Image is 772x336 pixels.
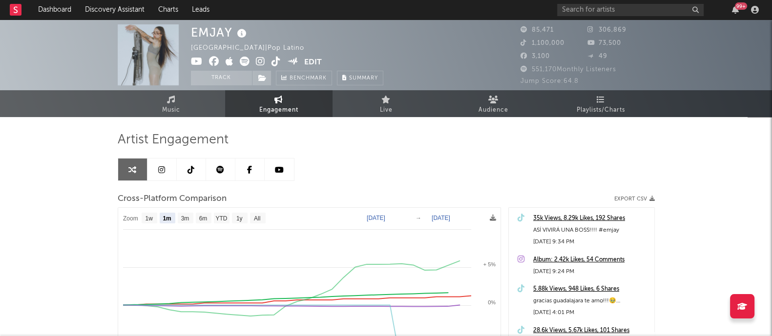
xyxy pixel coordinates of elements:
[533,307,649,318] div: [DATE] 4:01 PM
[337,71,383,85] button: Summary
[162,104,180,116] span: Music
[587,53,607,59] span: 49
[118,134,229,146] span: Artist Engagement
[163,215,171,222] text: 1m
[521,78,579,84] span: Jump Score: 64.8
[533,266,649,277] div: [DATE] 9:24 PM
[333,90,440,117] a: Live
[191,42,315,54] div: [GEOGRAPHIC_DATA] | Pop Latino
[483,261,496,267] text: + 5%
[533,236,649,248] div: [DATE] 9:34 PM
[521,53,550,59] span: 3,100
[304,57,322,69] button: Edit
[276,71,332,85] a: Benchmark
[367,215,385,221] text: [DATE]
[259,104,298,116] span: Engagement
[479,104,508,116] span: Audience
[521,27,554,33] span: 85,471
[123,215,138,222] text: Zoom
[533,213,649,224] a: 35k Views, 8.29k Likes, 192 Shares
[290,73,327,84] span: Benchmark
[145,215,153,222] text: 1w
[118,193,227,205] span: Cross-Platform Comparison
[349,76,378,81] span: Summary
[440,90,547,117] a: Audience
[577,104,625,116] span: Playlists/Charts
[118,90,225,117] a: Music
[557,4,704,16] input: Search for artists
[732,6,739,14] button: 99+
[587,27,626,33] span: 306,869
[533,283,649,295] a: 5.88k Views, 948 Likes, 6 Shares
[199,215,207,222] text: 6m
[488,299,496,305] text: 0%
[191,71,252,85] button: Track
[587,40,621,46] span: 73,500
[521,66,616,73] span: 551,170 Monthly Listeners
[547,90,655,117] a: Playlists/Charts
[416,215,421,221] text: →
[533,254,649,266] a: Album: 2.42k Likes, 54 Comments
[191,24,249,40] div: EMJAY
[521,40,564,46] span: 1,100,000
[253,215,260,222] text: All
[215,215,227,222] text: YTD
[533,224,649,236] div: ASÍ VIVIRÁ UNA BOSS!!!! #emjay
[735,2,747,10] div: 99 +
[614,196,655,202] button: Export CSV
[380,104,393,116] span: Live
[533,295,649,307] div: gracias guadalajara te amo!!!🥹 #meestoyvolviendoloca
[181,215,189,222] text: 3m
[236,215,242,222] text: 1y
[432,215,450,221] text: [DATE]
[225,90,333,117] a: Engagement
